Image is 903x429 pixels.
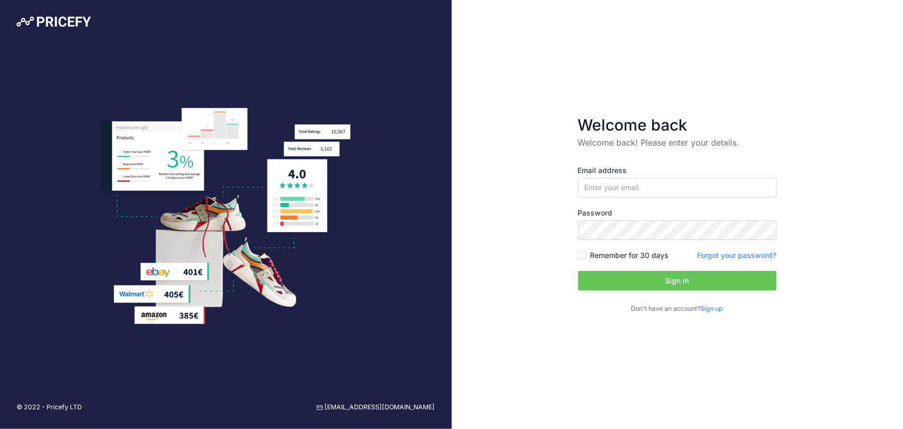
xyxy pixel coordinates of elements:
[578,178,777,197] input: Enter your email
[701,305,723,312] a: Sign up
[578,304,777,314] p: Don't have an account?
[578,165,777,176] label: Email address
[17,403,82,412] p: © 2022 - Pricefy LTD
[17,17,91,27] img: Pricefy
[698,251,777,260] a: Forgot your password?
[317,403,435,412] a: [EMAIL_ADDRESS][DOMAIN_NAME]
[578,208,777,218] label: Password
[578,271,777,291] button: Sign in
[590,250,669,261] label: Remember for 30 days
[578,116,777,134] h3: Welcome back
[578,136,777,149] p: Welcome back! Please enter your details.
